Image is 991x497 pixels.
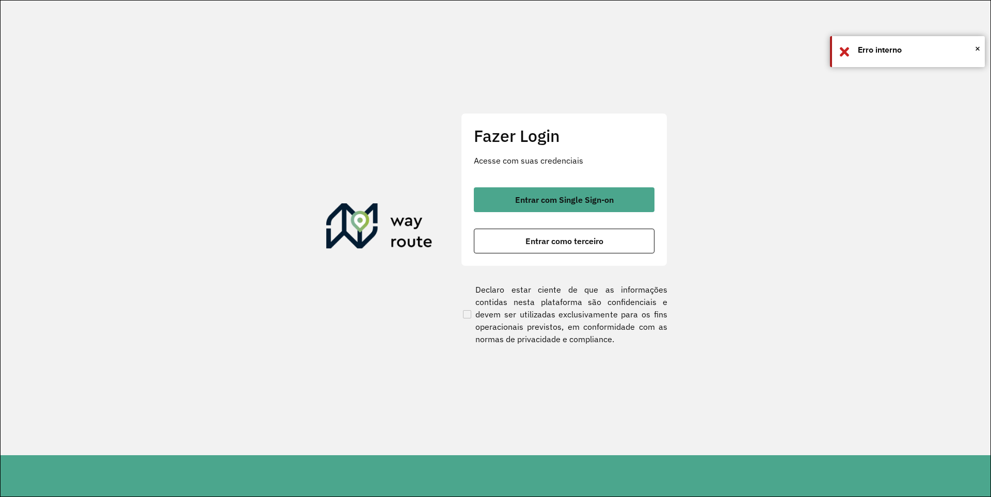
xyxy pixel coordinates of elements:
[326,203,433,253] img: Roteirizador AmbevTech
[515,196,614,204] span: Entrar com Single Sign-on
[474,126,654,146] h2: Fazer Login
[474,187,654,212] button: button
[474,229,654,253] button: button
[525,237,603,245] span: Entrar como terceiro
[975,41,980,56] button: Close
[474,154,654,167] p: Acesse com suas credenciais
[975,41,980,56] span: ×
[858,44,977,56] div: Erro interno
[461,283,667,345] label: Declaro estar ciente de que as informações contidas nesta plataforma são confidenciais e devem se...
